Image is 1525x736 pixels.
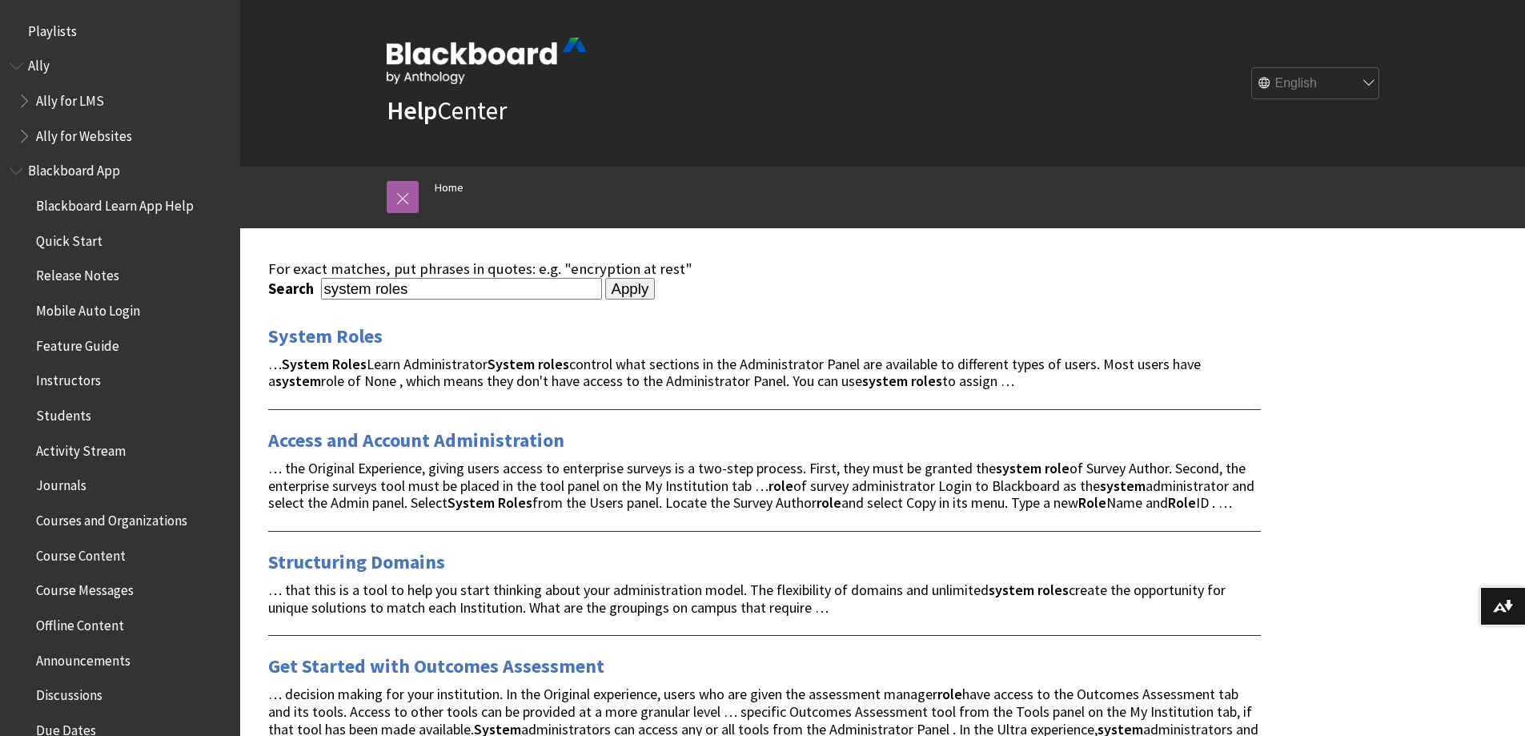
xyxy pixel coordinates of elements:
[36,263,119,284] span: Release Notes
[1252,68,1380,100] select: Site Language Selector
[435,178,464,198] a: Home
[275,372,321,390] strong: system
[36,612,124,633] span: Offline Content
[36,682,102,703] span: Discussions
[28,18,77,39] span: Playlists
[488,355,535,373] strong: System
[36,192,194,214] span: Blackboard Learn App Help
[989,581,1034,599] strong: system
[36,123,132,144] span: Ally for Websites
[862,372,908,390] strong: system
[268,459,1254,513] span: … the Original Experience, giving users access to enterprise surveys is a two-step process. First...
[36,332,119,354] span: Feature Guide
[387,38,587,84] img: Blackboard by Anthology
[817,493,841,512] strong: role
[36,437,126,459] span: Activity Stream
[268,324,383,349] a: System Roles
[387,95,507,127] a: HelpCenter
[1037,581,1069,599] strong: roles
[36,647,130,669] span: Announcements
[10,18,231,45] nav: Book outline for Playlists
[268,428,564,453] a: Access and Account Administration
[28,53,50,74] span: Ally
[538,355,569,373] strong: roles
[1045,459,1070,477] strong: role
[498,493,532,512] strong: Roles
[36,542,126,564] span: Course Content
[937,685,962,703] strong: role
[36,297,140,319] span: Mobile Auto Login
[268,654,604,679] a: Get Started with Outcomes Assessment
[282,355,329,373] strong: System
[36,227,102,249] span: Quick Start
[28,158,120,179] span: Blackboard App
[36,473,86,494] span: Journals
[36,368,101,389] span: Instructors
[605,278,656,300] input: Apply
[387,95,437,127] strong: Help
[268,260,1261,278] div: For exact matches, put phrases in quotes: e.g. "encryption at rest"
[911,372,942,390] strong: roles
[36,87,104,109] span: Ally for LMS
[36,402,91,424] span: Students
[36,577,134,599] span: Course Messages
[996,459,1041,477] strong: system
[36,507,187,529] span: Courses and Organizations
[268,355,1201,391] span: … Learn Administrator control what sections in the Administrator Panel are available to different...
[268,549,445,575] a: Structuring Domains
[1168,493,1196,512] strong: Role
[10,53,231,150] nav: Book outline for Anthology Ally Help
[332,355,367,373] strong: Roles
[268,280,318,298] label: Search
[1100,477,1146,495] strong: system
[769,477,793,495] strong: role
[268,581,1226,617] span: … that this is a tool to help you start thinking about your administration model. The flexibility...
[1078,493,1106,512] strong: Role
[447,493,495,512] strong: System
